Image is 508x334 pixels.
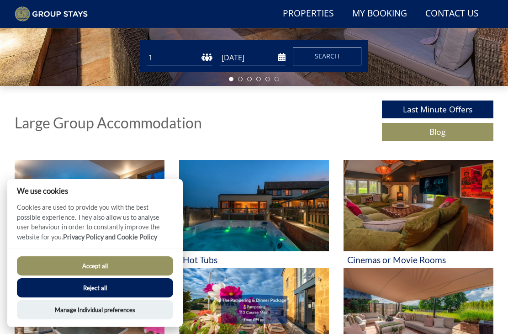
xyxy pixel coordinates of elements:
button: Accept all [17,256,173,276]
a: 'Cinemas or Movie Rooms' - Large Group Accommodation Holiday Ideas Cinemas or Movie Rooms [344,160,493,268]
p: Cookies are used to provide you with the best possible experience. They also allow us to analyse ... [7,202,183,249]
a: Contact Us [422,4,482,24]
a: 'Hot Tubs' - Large Group Accommodation Holiday Ideas Hot Tubs [179,160,329,268]
a: My Booking [349,4,411,24]
a: Privacy Policy and Cookie Policy [63,233,157,241]
h3: Hot Tubs [183,255,325,265]
img: 'Swimming Pool' - Large Group Accommodation Holiday Ideas [15,160,164,251]
h1: Large Group Accommodation [15,115,202,131]
a: 'Swimming Pool' - Large Group Accommodation Holiday Ideas Swimming Pool [15,160,164,268]
button: Manage Individual preferences [17,300,173,319]
a: Last Minute Offers [382,101,493,118]
span: Search [315,52,339,60]
h3: Cinemas or Movie Rooms [347,255,490,265]
input: Arrival Date [220,50,286,65]
img: Group Stays [15,6,88,22]
img: 'Cinemas or Movie Rooms' - Large Group Accommodation Holiday Ideas [344,160,493,251]
img: 'Hot Tubs' - Large Group Accommodation Holiday Ideas [179,160,329,251]
a: Properties [279,4,338,24]
button: Reject all [17,278,173,297]
h2: We use cookies [7,186,183,195]
button: Search [293,47,361,65]
a: Blog [382,123,493,141]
